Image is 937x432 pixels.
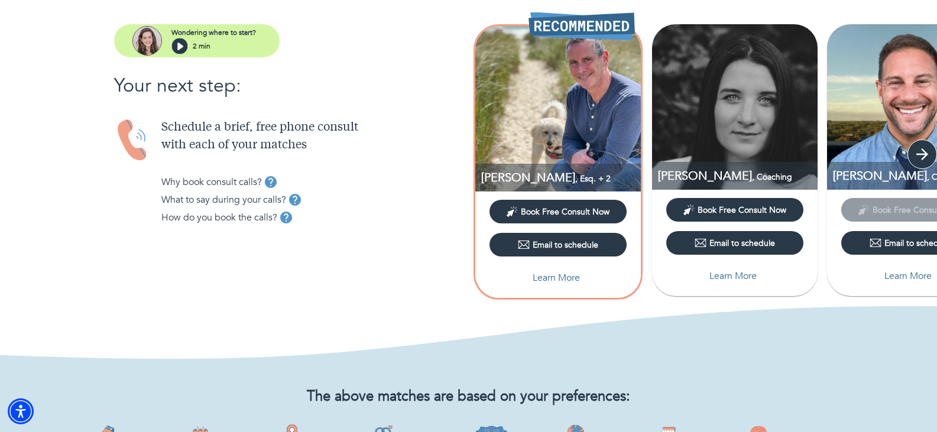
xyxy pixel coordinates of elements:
button: Book Free Consult Now [489,200,627,223]
p: How do you book the calls? [161,210,277,225]
button: tooltip [286,191,304,209]
p: Wondering where to start? [171,27,256,38]
img: Handset [114,119,152,162]
span: , Esq. + 2 [575,173,611,184]
button: Learn More [666,264,803,288]
img: Abigail Finck profile [652,24,818,190]
p: Why book consult calls? [161,175,262,189]
span: Book Free Consult Now [521,206,609,217]
p: Learn More [709,269,757,283]
p: [PERSON_NAME] [481,170,641,186]
p: Schedule a brief, free phone consult with each of your matches [161,119,469,154]
button: tooltip [262,173,280,191]
p: Learn More [884,269,932,283]
p: 2 min [193,41,210,51]
button: Book Free Consult Now [666,198,803,222]
button: Email to schedule [489,233,627,256]
button: Learn More [489,266,627,290]
p: Your next step: [114,72,469,100]
img: Recommended Therapist [529,12,635,40]
p: Coaching [658,168,818,184]
span: Book Free Consult Now [698,204,786,216]
div: Accessibility Menu [8,398,34,424]
p: Learn More [533,271,580,285]
p: What to say during your calls? [161,193,286,207]
h2: The above matches are based on your preferences: [100,388,838,405]
button: assistantWondering where to start?2 min [114,24,280,57]
span: , Coaching [752,171,792,183]
button: tooltip [277,209,295,226]
button: Email to schedule [666,231,803,255]
div: Email to schedule [518,239,598,251]
img: Bruce Katz profile [475,26,641,191]
div: Email to schedule [695,237,775,249]
img: assistant [132,26,162,56]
